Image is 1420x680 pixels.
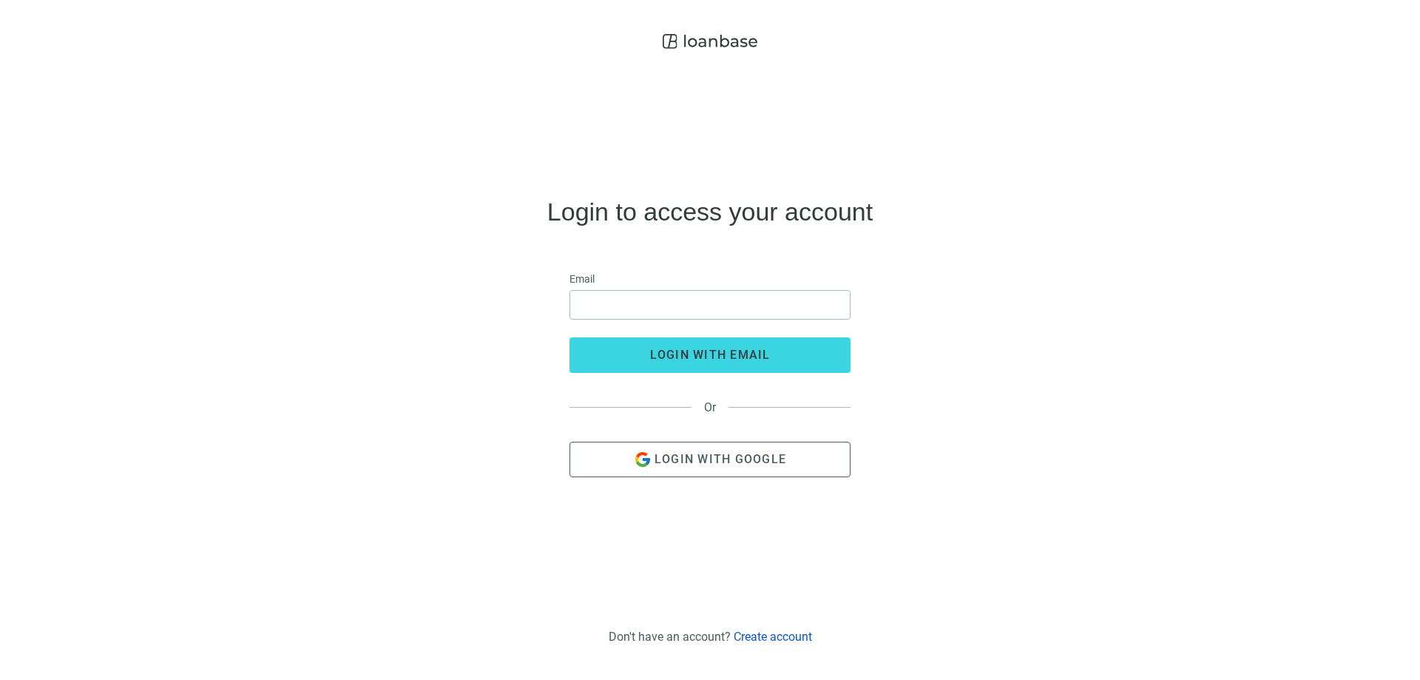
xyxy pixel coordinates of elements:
[547,200,873,223] h4: Login to access your account
[569,337,851,373] button: login with email
[609,630,812,644] div: Don't have an account?
[734,630,812,644] a: Create account
[569,442,851,477] button: Login with Google
[650,348,771,362] span: login with email
[655,452,786,466] span: Login with Google
[692,400,728,414] span: Or
[569,271,595,287] span: Email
